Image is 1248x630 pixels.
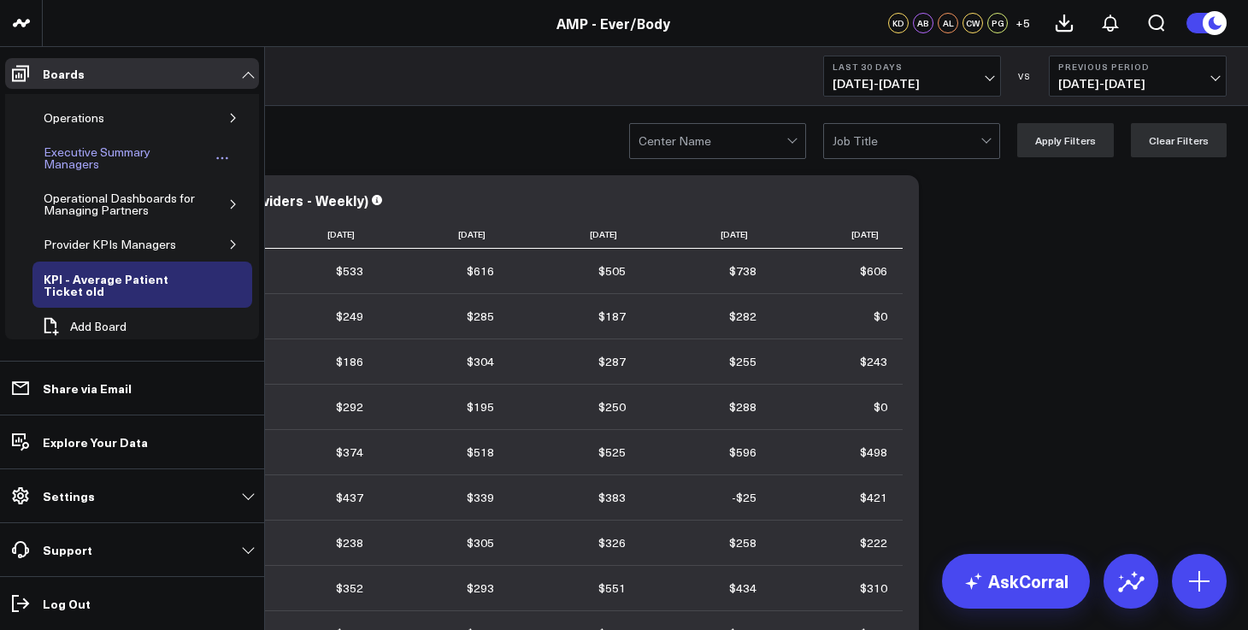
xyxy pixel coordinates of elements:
div: VS [1010,71,1040,81]
div: KD [888,13,909,33]
b: Previous Period [1058,62,1217,72]
button: Last 30 Days[DATE]-[DATE] [823,56,1001,97]
th: [DATE] [379,221,509,249]
b: Last 30 Days [833,62,992,72]
div: Operational Dashboards for Managing Partners [39,188,203,221]
div: $287 [598,353,626,370]
a: Executive Summary ManagersOpen board menu [32,135,242,181]
div: $383 [598,489,626,506]
p: Log Out [43,597,91,610]
div: $250 [598,398,626,415]
button: Open board menu [210,151,235,165]
span: [DATE] - [DATE] [1058,77,1217,91]
div: $326 [598,534,626,551]
th: [DATE] [248,221,379,249]
div: $258 [729,534,756,551]
p: Share via Email [43,381,132,395]
div: $616 [467,262,494,280]
div: $195 [467,398,494,415]
div: PG [987,13,1008,33]
span: [DATE] - [DATE] [833,77,992,91]
th: [DATE] [509,221,640,249]
th: [DATE] [772,221,903,249]
div: $285 [467,308,494,325]
p: Explore Your Data [43,435,148,449]
div: $255 [729,353,756,370]
a: AMP - Ever/Body [556,14,670,32]
div: $738 [729,262,756,280]
div: $186 [336,353,363,370]
p: Support [43,543,92,556]
div: $339 [467,489,494,506]
div: AL [938,13,958,33]
div: $293 [467,580,494,597]
div: $498 [860,444,887,461]
a: Provider KPIs ManagersOpen board menu [32,227,213,262]
div: $551 [598,580,626,597]
div: $421 [860,489,887,506]
a: Operational Dashboards for Managing PartnersOpen board menu [32,181,225,227]
div: AB [913,13,933,33]
div: $434 [729,580,756,597]
p: Boards [43,67,85,80]
div: $437 [336,489,363,506]
div: $288 [729,398,756,415]
div: $238 [336,534,363,551]
div: $352 [336,580,363,597]
div: KPI - Average Patient Ticket old [39,268,213,301]
a: KPI - Average Patient Ticket oldOpen board menu [32,262,242,308]
span: + 5 [1015,17,1030,29]
div: $606 [860,262,887,280]
div: $533 [336,262,363,280]
div: Provider KPIs Managers [39,234,180,255]
div: $292 [336,398,363,415]
div: $249 [336,308,363,325]
div: $222 [860,534,887,551]
div: $518 [467,444,494,461]
button: +5 [1012,13,1033,33]
button: Previous Period[DATE]-[DATE] [1049,56,1227,97]
div: $0 [874,308,887,325]
div: CW [962,13,983,33]
a: AskCorral [942,554,1090,609]
div: $525 [598,444,626,461]
div: $596 [729,444,756,461]
div: $0 [874,398,887,415]
div: Executive Summary Managers [39,142,210,174]
div: $305 [467,534,494,551]
button: Add Board [32,308,135,345]
th: [DATE] [641,221,772,249]
div: $304 [467,353,494,370]
div: Operations [39,108,109,128]
a: Log Out [5,588,259,619]
div: $243 [860,353,887,370]
button: Clear Filters [1131,123,1227,157]
button: Apply Filters [1017,123,1114,157]
div: $505 [598,262,626,280]
p: Settings [43,489,95,503]
div: $310 [860,580,887,597]
div: -$25 [732,489,756,506]
span: Add Board [70,320,127,333]
div: $282 [729,308,756,325]
div: $187 [598,308,626,325]
a: OperationsOpen board menu [32,101,141,135]
div: $374 [336,444,363,461]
